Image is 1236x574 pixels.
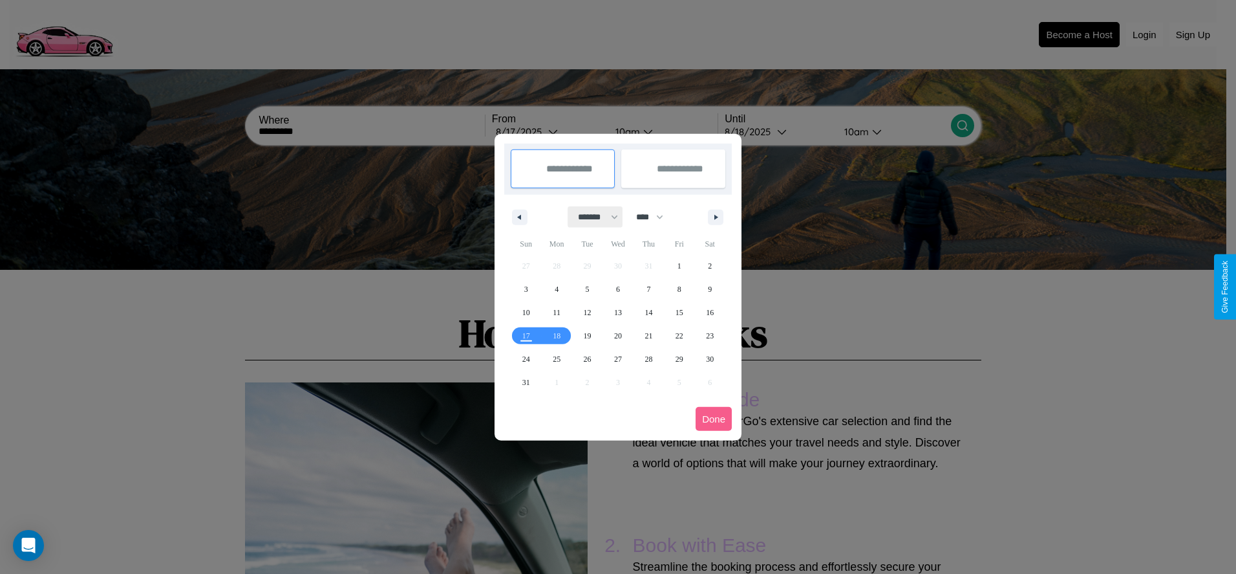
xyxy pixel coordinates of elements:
button: 21 [634,324,664,348]
button: 9 [695,278,725,301]
span: 31 [522,371,530,394]
span: 15 [676,301,683,324]
span: 12 [584,301,591,324]
span: Tue [572,234,602,254]
button: 22 [664,324,694,348]
span: Wed [602,234,633,254]
span: 17 [522,324,530,348]
span: Thu [634,234,664,254]
span: 14 [645,301,652,324]
button: 7 [634,278,664,301]
button: 6 [602,278,633,301]
button: 24 [511,348,541,371]
span: 1 [677,254,681,278]
span: Sun [511,234,541,254]
button: 19 [572,324,602,348]
span: 11 [553,301,560,324]
span: 10 [522,301,530,324]
span: 21 [645,324,652,348]
button: 27 [602,348,633,371]
button: 17 [511,324,541,348]
span: 28 [645,348,652,371]
span: 5 [586,278,590,301]
button: 15 [664,301,694,324]
button: 10 [511,301,541,324]
button: 4 [541,278,571,301]
button: 16 [695,301,725,324]
span: 4 [555,278,559,301]
button: 5 [572,278,602,301]
button: 29 [664,348,694,371]
span: 26 [584,348,591,371]
span: 29 [676,348,683,371]
button: 14 [634,301,664,324]
span: Sat [695,234,725,254]
button: 23 [695,324,725,348]
div: Open Intercom Messenger [13,530,44,561]
button: 18 [541,324,571,348]
span: 25 [553,348,560,371]
span: 9 [708,278,712,301]
span: 30 [706,348,714,371]
span: 19 [584,324,591,348]
button: 30 [695,348,725,371]
span: 23 [706,324,714,348]
span: 8 [677,278,681,301]
span: 13 [614,301,622,324]
button: Done [696,407,732,431]
button: 3 [511,278,541,301]
div: Give Feedback [1220,261,1230,313]
span: 27 [614,348,622,371]
span: 20 [614,324,622,348]
button: 11 [541,301,571,324]
span: 2 [708,254,712,278]
button: 28 [634,348,664,371]
button: 13 [602,301,633,324]
span: Mon [541,234,571,254]
button: 12 [572,301,602,324]
button: 31 [511,371,541,394]
span: 22 [676,324,683,348]
button: 8 [664,278,694,301]
button: 20 [602,324,633,348]
button: 2 [695,254,725,278]
button: 26 [572,348,602,371]
span: 7 [646,278,650,301]
span: 24 [522,348,530,371]
button: 1 [664,254,694,278]
button: 25 [541,348,571,371]
span: 18 [553,324,560,348]
span: 16 [706,301,714,324]
span: Fri [664,234,694,254]
span: 6 [616,278,620,301]
span: 3 [524,278,528,301]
